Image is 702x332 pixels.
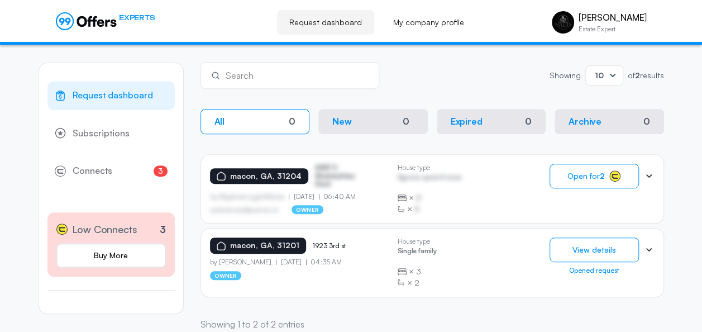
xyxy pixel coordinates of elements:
button: Expired0 [437,109,546,134]
div: 0 [525,116,532,127]
p: 3 [160,222,166,237]
a: Request dashboard [47,81,175,110]
span: B [414,203,419,215]
p: ASDF S Sfasfdasfdas Dasd [315,164,371,188]
p: New [332,116,352,127]
p: 06:40 AM [319,193,356,201]
span: Request dashboard [73,88,153,103]
a: Buy More [56,243,166,268]
p: House type [398,238,437,245]
p: of results [628,72,664,79]
span: 3 [416,266,421,277]
button: View details [550,238,639,262]
span: EXPERTS [119,12,155,23]
strong: 2 [600,171,605,181]
span: Subscriptions [73,126,130,141]
p: owner [210,271,242,280]
strong: 2 [635,70,640,80]
button: All0 [200,109,310,134]
p: by Afgdsrwe Ljgjkdfsbvas [210,193,289,201]
p: asdfasdfasasfd@asdfasd.asf [210,206,279,213]
button: Archive0 [555,109,664,134]
div: × [398,192,462,203]
p: Single family [398,247,437,258]
span: 10 [595,70,604,80]
p: Archive [569,116,601,127]
p: Expired [451,116,483,127]
p: Agrwsv qwervf oiuns [398,173,462,184]
div: 0 [643,116,650,127]
img: Michael Rosario [552,11,574,34]
div: × [398,277,437,288]
div: × [398,266,437,277]
p: macon, GA, 31201 [230,241,299,250]
a: My company profile [381,10,476,35]
p: 1923 3rd st [313,242,369,250]
a: Subscriptions [47,119,175,148]
a: EXPERTS [56,12,155,30]
p: by [PERSON_NAME] [210,258,276,266]
p: All [214,116,225,127]
span: B [416,192,421,203]
a: Request dashboard [277,10,374,35]
p: macon, GA, 31204 [230,172,302,181]
div: Opened request [550,267,639,274]
p: House type [398,164,462,172]
div: × [398,203,462,215]
span: Open for [567,172,605,181]
span: Low Connects [72,221,137,238]
p: Showing 1 to 2 of 2 entries [200,317,304,332]
p: [DATE] [289,193,319,201]
p: [DATE] [276,258,306,266]
p: owner [292,205,323,214]
button: New0 [318,109,428,134]
div: 0 [398,115,414,128]
p: Showing [550,72,581,79]
a: Connects3 [47,156,175,186]
button: Open for2 [550,164,639,188]
span: Connects [73,164,112,178]
div: 0 [289,116,295,127]
p: 04:35 AM [306,258,342,266]
span: 2 [414,277,419,288]
span: 3 [154,165,168,177]
p: Estate Expert [579,26,646,32]
p: [PERSON_NAME] [579,12,646,23]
